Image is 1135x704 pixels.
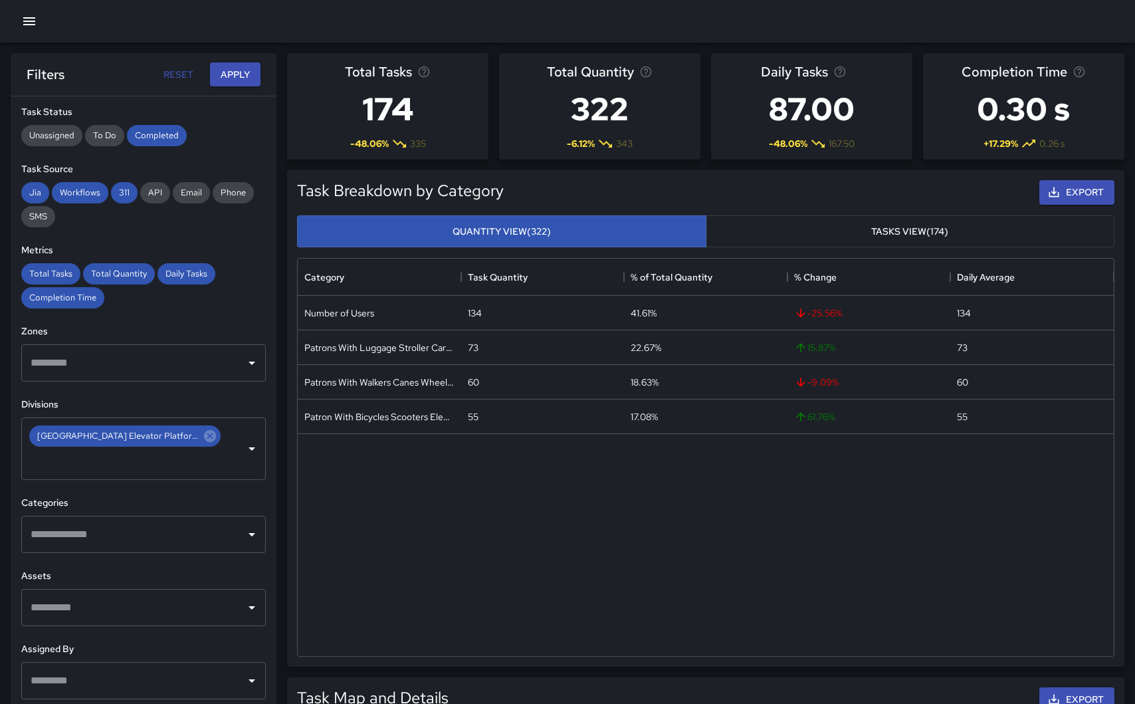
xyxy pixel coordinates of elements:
[297,180,504,201] h5: Task Breakdown by Category
[787,259,951,296] div: % Change
[111,187,138,198] span: 311
[794,341,835,354] span: 15.87 %
[468,306,482,320] div: 134
[21,324,266,339] h6: Zones
[547,82,653,136] h3: 322
[950,259,1114,296] div: Daily Average
[1073,65,1086,78] svg: Average time taken to complete tasks in the selected period, compared to the previous period.
[829,137,855,150] span: 167.50
[157,263,215,285] div: Daily Tasks
[173,187,210,198] span: Email
[962,82,1086,136] h3: 0.30 s
[631,306,657,320] div: 41.61%
[761,61,828,82] span: Daily Tasks
[304,376,455,389] div: Patrons With Walkers Canes Wheelchair
[957,410,968,423] div: 55
[21,292,104,303] span: Completion Time
[21,211,55,222] span: SMS
[468,259,528,296] div: Task Quantity
[957,341,968,354] div: 73
[624,259,787,296] div: % of Total Quantity
[794,376,839,389] span: -9.09 %
[243,598,261,617] button: Open
[1039,137,1065,150] span: 0.26 s
[21,642,266,657] h6: Assigned By
[304,306,374,320] div: Number of Users
[417,65,431,78] svg: Total number of tasks in the selected period, compared to the previous period.
[157,268,215,279] span: Daily Tasks
[304,410,455,423] div: Patron With Bicycles Scooters Electric Scooters
[304,341,455,354] div: Patrons With Luggage Stroller Carts Wagons
[140,187,170,198] span: API
[27,64,64,85] h6: Filters
[127,130,187,141] span: Completed
[350,137,389,150] span: -48.06 %
[21,268,80,279] span: Total Tasks
[21,182,49,203] div: Jia
[957,259,1015,296] div: Daily Average
[769,137,807,150] span: -48.06 %
[304,259,344,296] div: Category
[461,259,625,296] div: Task Quantity
[83,263,155,285] div: Total Quantity
[631,376,659,389] div: 18.63%
[345,61,412,82] span: Total Tasks
[962,61,1067,82] span: Completion Time
[957,376,968,389] div: 60
[127,125,187,146] div: Completed
[85,125,124,146] div: To Do
[21,398,266,412] h6: Divisions
[631,341,661,354] div: 22.67%
[298,259,461,296] div: Category
[21,105,266,120] h6: Task Status
[21,287,104,308] div: Completion Time
[21,130,82,141] span: Unassigned
[631,259,712,296] div: % of Total Quantity
[616,137,633,150] span: 343
[85,130,124,141] span: To Do
[21,162,266,177] h6: Task Source
[547,61,634,82] span: Total Quantity
[468,376,479,389] div: 60
[297,215,706,248] button: Quantity View(322)
[83,268,155,279] span: Total Quantity
[21,496,266,511] h6: Categories
[213,187,254,198] span: Phone
[21,187,49,198] span: Jia
[52,182,108,203] div: Workflows
[345,82,431,136] h3: 174
[631,410,658,423] div: 17.08%
[794,410,835,423] span: 61.76 %
[706,215,1115,248] button: Tasks View(174)
[21,125,82,146] div: Unassigned
[794,306,842,320] span: -25.56 %
[29,428,207,443] span: [GEOGRAPHIC_DATA] Elevator Platform
[468,410,478,423] div: 55
[761,82,863,136] h3: 87.00
[52,187,108,198] span: Workflows
[21,206,55,227] div: SMS
[140,182,170,203] div: API
[468,341,478,354] div: 73
[111,182,138,203] div: 311
[794,259,837,296] div: % Change
[410,137,426,150] span: 335
[639,65,653,78] svg: Total task quantity in the selected period, compared to the previous period.
[1039,180,1114,205] button: Export
[243,439,261,458] button: Open
[833,65,847,78] svg: Average number of tasks per day in the selected period, compared to the previous period.
[243,525,261,544] button: Open
[21,569,266,584] h6: Assets
[210,62,260,87] button: Apply
[21,263,80,285] div: Total Tasks
[213,182,254,203] div: Phone
[173,182,210,203] div: Email
[243,671,261,690] button: Open
[567,137,595,150] span: -6.12 %
[957,306,971,320] div: 134
[983,137,1018,150] span: + 17.29 %
[29,425,221,447] div: [GEOGRAPHIC_DATA] Elevator Platform
[157,62,199,87] button: Reset
[21,243,266,258] h6: Metrics
[243,354,261,372] button: Open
